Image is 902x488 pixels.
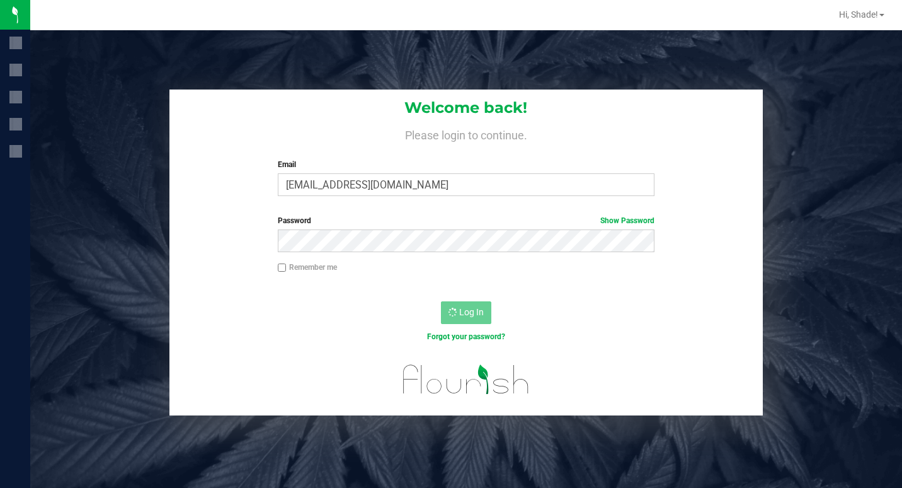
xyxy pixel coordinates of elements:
img: flourish_logo.svg [392,356,540,404]
h1: Welcome back! [169,100,763,116]
span: Hi, Shade! [839,9,878,20]
a: Show Password [600,216,654,225]
h4: Please login to continue. [169,126,763,141]
label: Remember me [278,262,337,273]
span: Password [278,216,311,225]
label: Email [278,159,654,170]
input: Remember me [278,264,287,272]
span: Log In [459,307,484,317]
a: Forgot your password? [427,332,505,341]
button: Log In [441,301,491,324]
